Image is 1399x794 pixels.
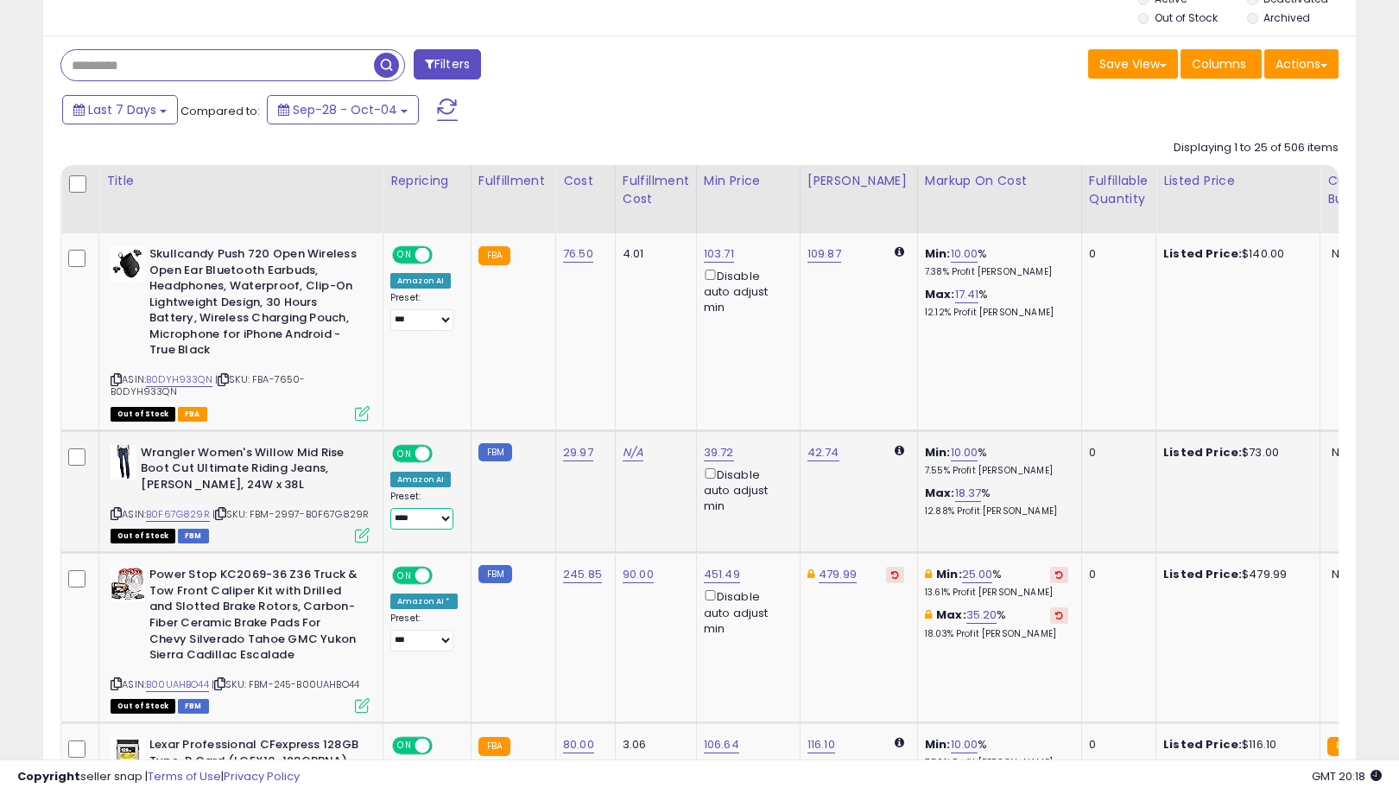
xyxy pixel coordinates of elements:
[1089,567,1143,582] div: 0
[895,445,904,456] i: Calculated using Dynamic Max Price.
[925,485,955,501] b: Max:
[267,95,419,124] button: Sep-28 - Oct-04
[925,307,1068,319] p: 12.12% Profit [PERSON_NAME]
[141,445,351,498] b: Wrangler Women's Willow Mid Rise Boot Cut Ultimate Riding Jeans, [PERSON_NAME], 24W x 38L
[1163,245,1242,262] b: Listed Price:
[146,677,209,692] a: B00UAHBO44
[111,567,145,601] img: 512x-4LV3aL._SL40_.jpg
[1088,49,1178,79] button: Save View
[1089,246,1143,262] div: 0
[1155,10,1218,25] label: Out of Stock
[212,507,369,521] span: | SKU: FBM-2997-B0F67G829R
[149,567,359,667] b: Power Stop KC2069-36 Z36 Truck & Tow Front Caliper Kit with Drilled and Slotted Brake Rotors, Car...
[394,447,415,461] span: ON
[563,736,594,753] a: 80.00
[212,677,359,691] span: | SKU: FBM-245-B00UAHBO44
[111,372,306,398] span: | SKU: FBA-7650-B0DYH933QN
[623,566,654,583] a: 90.00
[925,607,1068,639] div: %
[394,739,415,753] span: ON
[1089,172,1149,208] div: Fulfillable Quantity
[925,444,951,461] b: Min:
[704,172,793,190] div: Min Price
[1163,737,1307,753] div: $116.10
[1263,10,1310,25] label: Archived
[111,529,175,543] span: All listings that are currently out of stock and unavailable for purchase on Amazon
[17,768,80,784] strong: Copyright
[1312,768,1382,784] span: 2025-10-12 20:18 GMT
[704,266,787,315] div: Disable auto adjust min
[623,444,643,461] a: N/A
[1163,445,1307,461] div: $73.00
[1332,566,1352,582] span: N/A
[925,505,1068,518] p: 12.88% Profit [PERSON_NAME]
[390,594,458,609] div: Amazon AI *
[925,445,1068,477] div: %
[819,566,857,583] a: 479.99
[704,245,734,263] a: 103.71
[390,273,451,289] div: Amazon AI
[390,292,458,331] div: Preset:
[563,566,602,583] a: 245.85
[623,737,683,753] div: 3.06
[1089,445,1143,461] div: 0
[925,245,951,262] b: Min:
[704,736,739,753] a: 106.64
[925,486,1068,518] div: %
[478,737,510,756] small: FBA
[563,245,593,263] a: 76.50
[111,737,145,772] img: 51jI5sT2fTS._SL40_.jpg
[1089,737,1143,753] div: 0
[146,507,210,522] a: B0F67G829R
[390,472,451,487] div: Amazon AI
[623,246,683,262] div: 4.01
[111,699,175,714] span: All listings that are currently out of stock and unavailable for purchase on Amazon
[1332,245,1352,262] span: N/A
[925,286,955,302] b: Max:
[1163,567,1307,582] div: $479.99
[1174,140,1339,156] div: Displaying 1 to 25 of 506 items
[1192,55,1246,73] span: Columns
[1163,566,1242,582] b: Listed Price:
[149,246,359,363] b: Skullcandy Push 720 Open Wireless Open Ear Bluetooth Earbuds, Headphones, Waterproof, Clip-On Lig...
[111,407,175,422] span: All listings that are currently out of stock and unavailable for purchase on Amazon
[951,736,978,753] a: 10.00
[390,491,458,530] div: Preset:
[895,246,904,257] i: Calculated using Dynamic Max Price.
[478,443,512,461] small: FBM
[925,465,1068,477] p: 7.55% Profit [PERSON_NAME]
[478,565,512,583] small: FBM
[925,172,1074,190] div: Markup on Cost
[430,447,458,461] span: OFF
[966,607,997,624] a: 35.20
[936,607,966,623] b: Max:
[704,444,734,461] a: 39.72
[148,768,221,784] a: Terms of Use
[925,587,1068,599] p: 13.61% Profit [PERSON_NAME]
[925,737,1068,769] div: %
[178,699,209,714] span: FBM
[430,569,458,583] span: OFF
[111,445,136,480] img: 41OlSho3tmL._SL40_.jpg
[917,165,1081,233] th: The percentage added to the cost of goods (COGS) that forms the calculator for Min & Max prices.
[925,628,1068,640] p: 18.03% Profit [PERSON_NAME]
[925,246,1068,278] div: %
[111,246,145,281] img: 41HY0kLXdxL._SL40_.jpg
[390,613,458,651] div: Preset:
[807,736,835,753] a: 116.10
[1163,172,1313,190] div: Listed Price
[17,769,300,785] div: seller snap | |
[1163,246,1307,262] div: $140.00
[394,248,415,263] span: ON
[925,266,1068,278] p: 7.38% Profit [PERSON_NAME]
[704,587,787,636] div: Disable auto adjust min
[925,736,951,753] b: Min:
[1181,49,1262,79] button: Columns
[925,567,1068,599] div: %
[807,444,839,461] a: 42.74
[704,566,740,583] a: 451.49
[430,248,458,263] span: OFF
[224,768,300,784] a: Privacy Policy
[1264,49,1339,79] button: Actions
[1163,444,1242,461] b: Listed Price:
